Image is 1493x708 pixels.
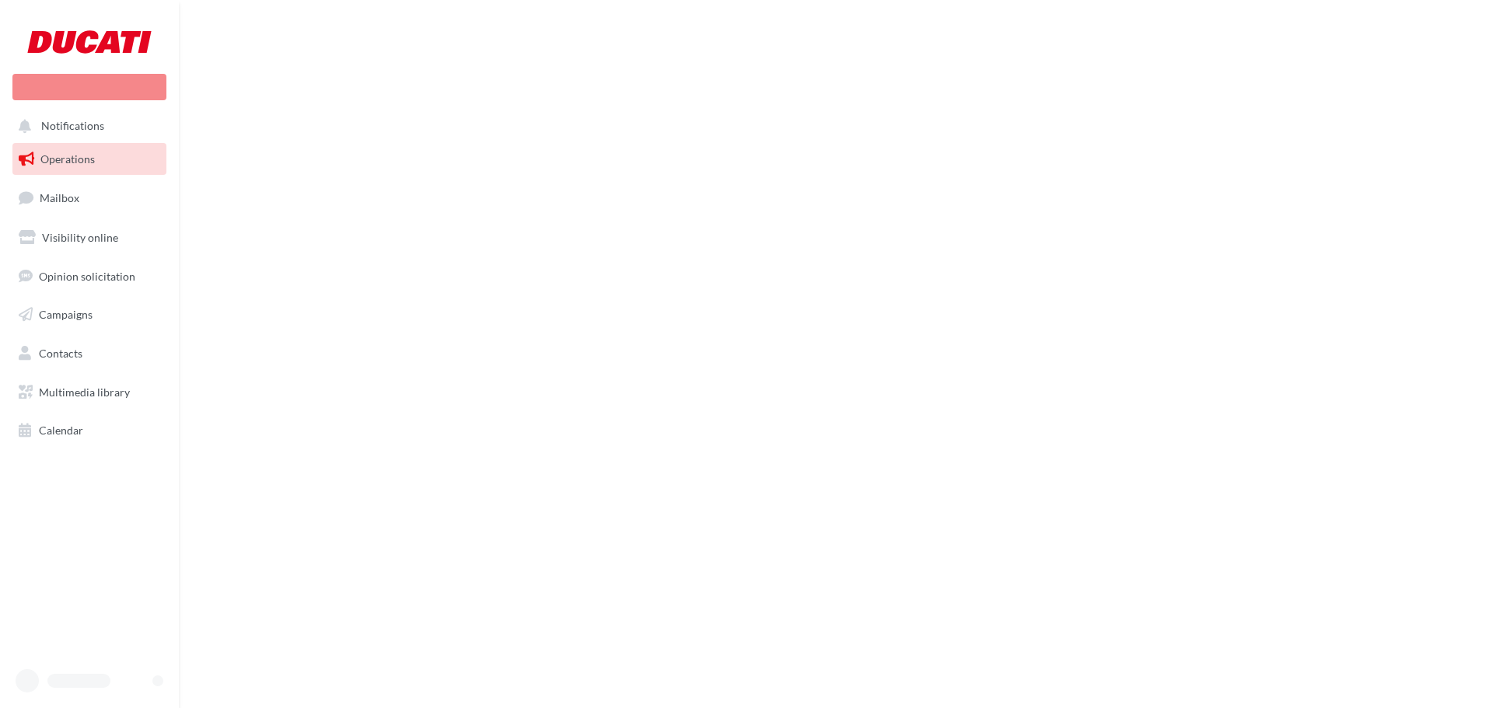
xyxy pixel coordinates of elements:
span: Visibility online [42,231,118,244]
a: Calendar [9,414,170,447]
a: Multimedia library [9,376,170,409]
span: Calendar [39,424,83,437]
span: Multimedia library [39,385,130,399]
a: Mailbox [9,181,170,214]
a: Operations [9,143,170,176]
a: Contacts [9,337,170,370]
a: Campaigns [9,298,170,331]
span: Opinion solicitation [39,269,135,282]
span: Mailbox [40,191,79,204]
span: Notifications [41,120,104,133]
a: Visibility online [9,221,170,254]
span: Contacts [39,347,82,360]
span: Campaigns [39,308,93,321]
a: Opinion solicitation [9,260,170,293]
span: Operations [40,152,95,166]
div: New campaign [12,74,166,100]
